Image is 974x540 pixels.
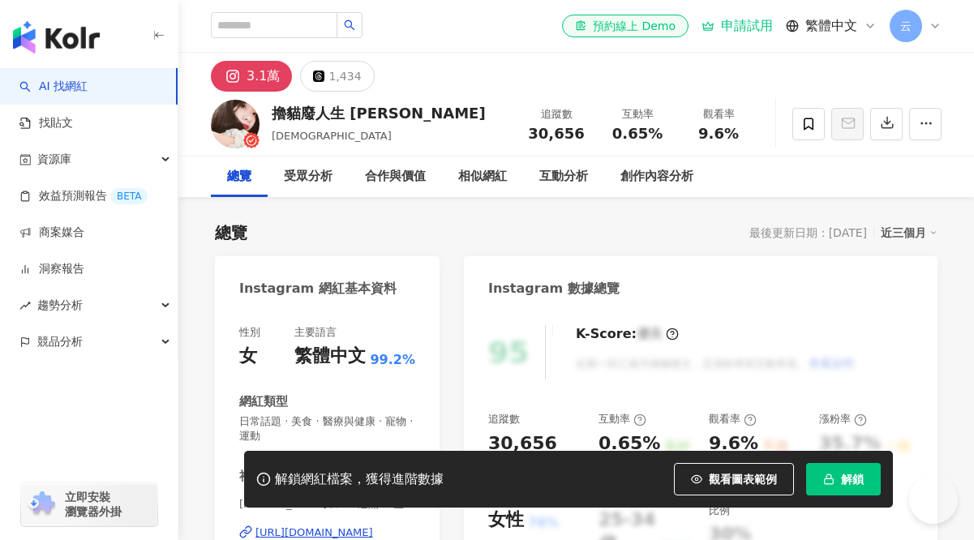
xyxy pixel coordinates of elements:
a: 效益預測報告BETA [19,188,148,204]
span: 0.65% [612,126,663,142]
div: 近三個月 [881,222,938,243]
div: 最後更新日期：[DATE] [749,226,867,239]
span: 9.6% [698,126,739,142]
div: Instagram 數據總覽 [488,280,620,298]
a: 找貼文 [19,115,73,131]
div: [URL][DOMAIN_NAME] [255,525,373,540]
div: 30,656 [488,431,557,456]
div: 互動分析 [539,167,588,186]
div: 擼貓廢人生 [PERSON_NAME] [272,103,486,123]
div: Instagram 網紅基本資料 [239,280,397,298]
img: logo [13,21,100,54]
span: 競品分析 [37,324,83,360]
button: 1,434 [300,61,374,92]
div: 3.1萬 [247,65,280,88]
button: 觀看圖表範例 [674,463,794,495]
a: 商案媒合 [19,225,84,241]
button: 3.1萬 [211,61,292,92]
span: 解鎖 [841,473,864,486]
div: 網紅類型 [239,393,288,410]
div: 受眾分析 [284,167,333,186]
div: 1,434 [328,65,361,88]
span: search [344,19,355,31]
div: 解鎖網紅檔案，獲得進階數據 [275,471,444,488]
div: 0.65% [599,431,660,456]
span: rise [19,300,31,311]
div: 繁體中文 [294,344,366,369]
div: 9.6% [709,431,758,456]
a: searchAI 找網紅 [19,79,88,95]
div: K-Score : [576,325,679,343]
span: 繁體中文 [805,17,857,35]
span: 99.2% [370,351,415,369]
div: 主要語言 [294,325,337,340]
span: 30,656 [528,125,584,142]
div: 追蹤數 [488,412,520,426]
a: chrome extension立即安裝 瀏覽器外掛 [21,482,157,526]
span: 趨勢分析 [37,287,83,324]
img: chrome extension [26,491,58,517]
div: 女性 [488,508,524,533]
span: 立即安裝 瀏覽器外掛 [65,490,122,519]
a: 申請試用 [702,18,773,34]
div: 總覽 [227,167,251,186]
div: 觀看率 [688,106,749,122]
a: [URL][DOMAIN_NAME] [239,525,415,540]
img: KOL Avatar [211,100,260,148]
span: 資源庫 [37,141,71,178]
div: 預約線上 Demo [575,18,676,34]
div: 相似網紅 [458,167,507,186]
button: 解鎖 [806,463,881,495]
div: 性別 [239,325,260,340]
div: 互動率 [607,106,668,122]
div: 合作與價值 [365,167,426,186]
div: 創作內容分析 [620,167,693,186]
a: 洞察報告 [19,261,84,277]
div: 互動率 [599,412,646,426]
span: [DEMOGRAPHIC_DATA] [272,130,392,142]
div: 觀看率 [709,412,757,426]
a: 預約線上 Demo [562,15,689,37]
span: 觀看圖表範例 [709,473,777,486]
div: 總覽 [215,221,247,244]
div: 女 [239,344,257,369]
div: 追蹤數 [526,106,587,122]
span: 云 [900,17,912,35]
span: 日常話題 · 美食 · 醫療與健康 · 寵物 · 運動 [239,414,415,444]
div: 漲粉率 [819,412,867,426]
